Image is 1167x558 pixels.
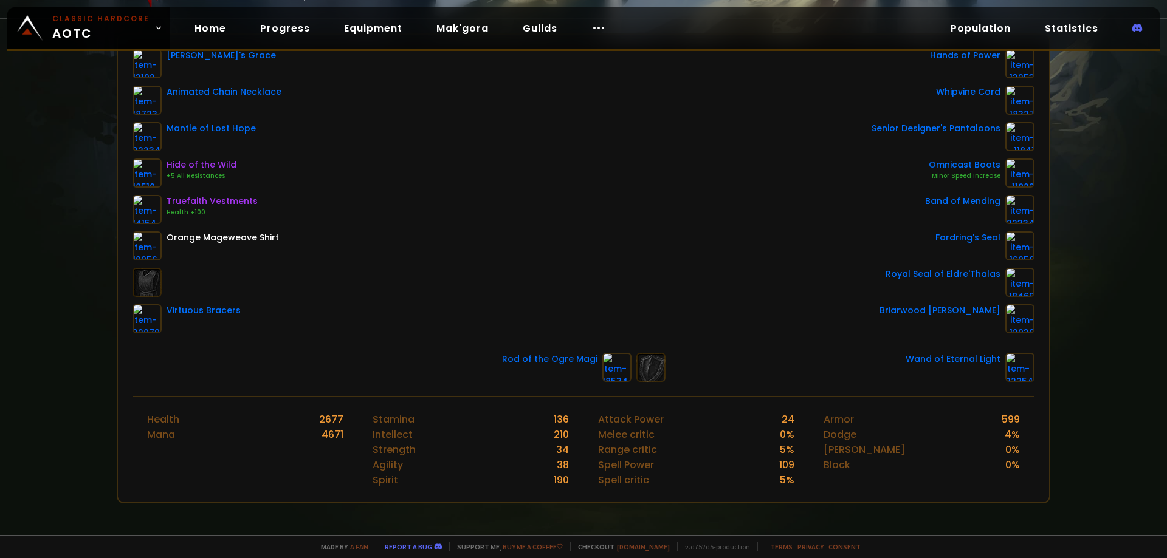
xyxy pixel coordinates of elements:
a: Report a bug [385,542,432,551]
div: 5 % [780,472,794,488]
div: Wand of Eternal Light [906,353,1000,366]
a: Buy me a coffee [503,542,563,551]
small: Classic Hardcore [52,13,150,24]
div: Rod of the Ogre Magi [502,353,597,366]
img: item-18327 [1005,86,1034,115]
div: Hands of Power [930,49,1000,62]
a: Consent [828,542,861,551]
a: Terms [770,542,793,551]
div: Mana [147,427,175,442]
div: 109 [779,457,794,472]
div: 4 % [1005,427,1020,442]
img: item-18723 [133,86,162,115]
a: Guilds [513,16,567,41]
div: Virtuous Bracers [167,304,241,317]
div: Omnicast Boots [929,158,1000,171]
a: Population [941,16,1021,41]
img: item-22234 [133,122,162,151]
img: item-22079 [133,304,162,333]
img: item-18510 [133,158,162,188]
span: Checkout [570,542,670,551]
div: Fordring's Seal [935,231,1000,244]
div: Royal Seal of Eldre'Thalas [886,268,1000,281]
a: Progress [250,16,320,41]
div: Melee critic [598,427,655,442]
div: Spirit [373,472,398,488]
div: 599 [1002,412,1020,427]
div: 34 [556,442,569,457]
div: Orange Mageweave Shirt [167,231,279,244]
div: Mantle of Lost Hope [167,122,256,135]
div: Block [824,457,850,472]
img: item-18469 [1005,268,1034,297]
div: 5 % [780,442,794,457]
div: Stamina [373,412,415,427]
div: Band of Mending [925,195,1000,208]
img: item-11841 [1005,122,1034,151]
div: Range critic [598,442,657,457]
img: item-10056 [133,231,162,260]
a: a fan [350,542,368,551]
div: Spell critic [598,472,649,488]
img: item-22334 [1005,195,1034,224]
div: 24 [782,412,794,427]
div: Minor Speed Increase [929,171,1000,181]
div: 190 [554,472,569,488]
img: item-13253 [1005,49,1034,78]
div: Hide of the Wild [167,158,236,171]
div: Senior Designer's Pantaloons [872,122,1000,135]
div: Strength [373,442,416,457]
div: Truefaith Vestments [167,195,258,208]
div: 0 % [1005,457,1020,472]
img: item-13102 [133,49,162,78]
img: item-18534 [602,353,632,382]
img: item-11822 [1005,158,1034,188]
div: 0 % [780,427,794,442]
div: 2677 [319,412,343,427]
a: [DOMAIN_NAME] [617,542,670,551]
div: Intellect [373,427,413,442]
div: 38 [557,457,569,472]
a: Statistics [1035,16,1108,41]
div: Whipvine Cord [936,86,1000,98]
div: 0 % [1005,442,1020,457]
div: Armor [824,412,854,427]
img: item-22254 [1005,353,1034,382]
div: +5 All Resistances [167,171,236,181]
img: item-16058 [1005,231,1034,260]
div: Health [147,412,179,427]
div: 136 [554,412,569,427]
span: Support me, [449,542,563,551]
div: Health +100 [167,208,258,217]
a: Privacy [797,542,824,551]
a: Equipment [334,16,412,41]
div: Attack Power [598,412,664,427]
a: Mak'gora [427,16,498,41]
a: Home [185,16,236,41]
span: AOTC [52,13,150,43]
div: 4671 [322,427,343,442]
img: item-12930 [1005,304,1034,333]
span: Made by [314,542,368,551]
div: Agility [373,457,403,472]
a: Classic HardcoreAOTC [7,7,170,49]
div: 210 [554,427,569,442]
div: Dodge [824,427,856,442]
div: Spell Power [598,457,654,472]
img: item-14154 [133,195,162,224]
div: [PERSON_NAME]'s Grace [167,49,276,62]
div: [PERSON_NAME] [824,442,905,457]
span: v. d752d5 - production [677,542,750,551]
div: Briarwood [PERSON_NAME] [880,304,1000,317]
div: Animated Chain Necklace [167,86,281,98]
